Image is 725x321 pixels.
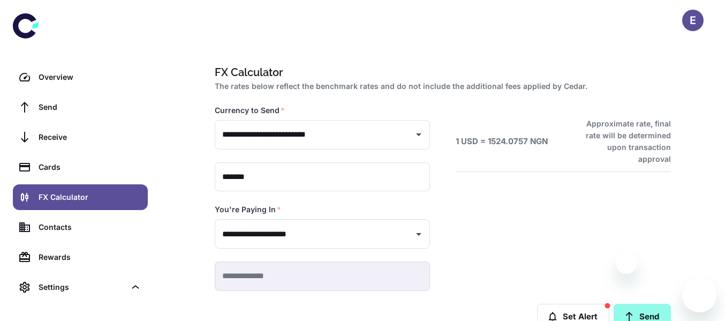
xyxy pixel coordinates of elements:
[574,118,671,165] h6: Approximate rate, final rate will be determined upon transaction approval
[13,124,148,150] a: Receive
[411,227,426,242] button: Open
[456,136,548,148] h6: 1 USD = 1524.0757 NGN
[13,274,148,300] div: Settings
[215,105,285,116] label: Currency to Send
[39,221,141,233] div: Contacts
[682,10,704,31] button: E
[39,101,141,113] div: Send
[13,64,148,90] a: Overview
[215,204,281,215] label: You're Paying In
[13,154,148,180] a: Cards
[39,191,141,203] div: FX Calculator
[682,278,716,312] iframe: Button to launch messaging window
[13,184,148,210] a: FX Calculator
[39,71,141,83] div: Overview
[39,251,141,263] div: Rewards
[411,127,426,142] button: Open
[616,252,637,274] iframe: Close message
[39,131,141,143] div: Receive
[215,64,667,80] h1: FX Calculator
[13,244,148,270] a: Rewards
[39,161,141,173] div: Cards
[13,214,148,240] a: Contacts
[13,94,148,120] a: Send
[39,281,125,293] div: Settings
